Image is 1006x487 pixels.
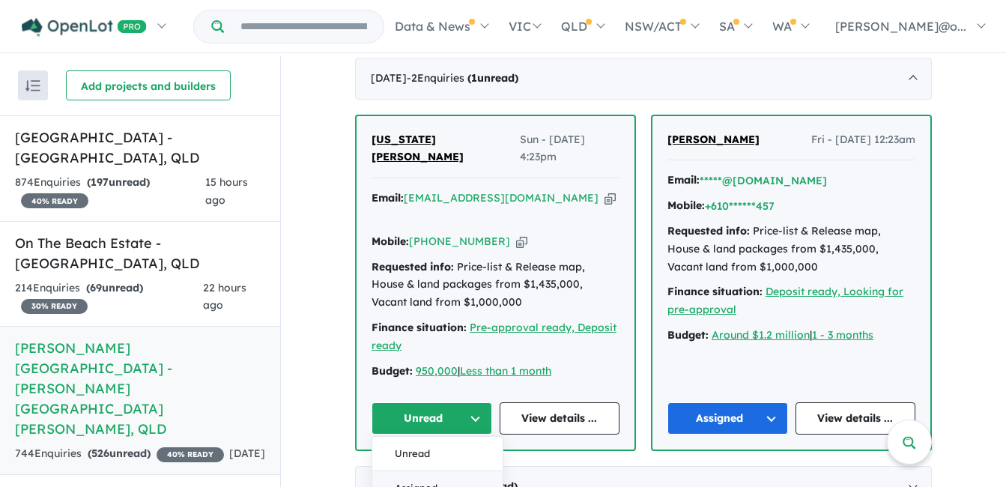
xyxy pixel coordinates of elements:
[404,191,599,205] a: [EMAIL_ADDRESS][DOMAIN_NAME]
[409,235,510,248] a: [PHONE_NUMBER]
[25,80,40,91] img: sort.svg
[372,133,464,164] span: [US_STATE][PERSON_NAME]
[372,131,520,167] a: [US_STATE][PERSON_NAME]
[227,10,381,43] input: Try estate name, suburb, builder or developer
[372,321,467,334] strong: Finance situation:
[372,364,413,378] strong: Budget:
[203,281,246,312] span: 22 hours ago
[87,175,150,189] strong: ( unread)
[520,131,619,167] span: Sun - [DATE] 4:23pm
[811,131,915,149] span: Fri - [DATE] 12:23am
[372,258,619,312] div: Price-list & Release map, House & land packages from $1,435,000, Vacant land from $1,000,000
[372,363,619,381] div: |
[21,299,88,314] span: 30 % READY
[796,402,916,435] a: View details ...
[372,402,492,435] button: Unread
[407,71,518,85] span: - 2 Enquir ies
[372,191,404,205] strong: Email:
[372,321,616,352] a: Pre-approval ready, Deposit ready
[355,58,932,100] div: [DATE]
[667,173,700,187] strong: Email:
[835,19,966,34] span: [PERSON_NAME]@o...
[604,190,616,206] button: Copy
[667,223,915,276] div: Price-list & Release map, House & land packages from $1,435,000, Vacant land from $1,000,000
[66,70,231,100] button: Add projects and builders
[467,71,518,85] strong: ( unread)
[205,175,248,207] span: 15 hours ago
[667,224,750,238] strong: Requested info:
[500,402,620,435] a: View details ...
[667,285,903,316] a: Deposit ready, Looking for pre-approval
[22,18,147,37] img: Openlot PRO Logo White
[460,364,551,378] a: Less than 1 month
[812,328,873,342] a: 1 - 3 months
[372,235,409,248] strong: Mobile:
[15,279,203,315] div: 214 Enquir ies
[667,328,709,342] strong: Budget:
[15,445,224,463] div: 744 Enquir ies
[471,71,477,85] span: 1
[91,447,109,460] span: 526
[516,234,527,249] button: Copy
[21,193,88,208] span: 40 % READY
[91,175,109,189] span: 197
[88,447,151,460] strong: ( unread)
[667,327,915,345] div: |
[15,233,265,273] h5: On The Beach Estate - [GEOGRAPHIC_DATA] , QLD
[667,285,763,298] strong: Finance situation:
[15,127,265,168] h5: [GEOGRAPHIC_DATA] - [GEOGRAPHIC_DATA] , QLD
[667,199,705,212] strong: Mobile:
[667,131,760,149] a: [PERSON_NAME]
[86,281,143,294] strong: ( unread)
[372,437,503,471] button: Unread
[229,447,265,460] span: [DATE]
[667,133,760,146] span: [PERSON_NAME]
[15,338,265,439] h5: [PERSON_NAME][GEOGRAPHIC_DATA] - [PERSON_NAME][GEOGRAPHIC_DATA][PERSON_NAME] , QLD
[372,260,454,273] strong: Requested info:
[416,364,458,378] a: 950,000
[667,402,788,435] button: Assigned
[712,328,810,342] a: Around $1.2 million
[90,281,102,294] span: 69
[157,447,224,462] span: 40 % READY
[15,174,205,210] div: 874 Enquir ies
